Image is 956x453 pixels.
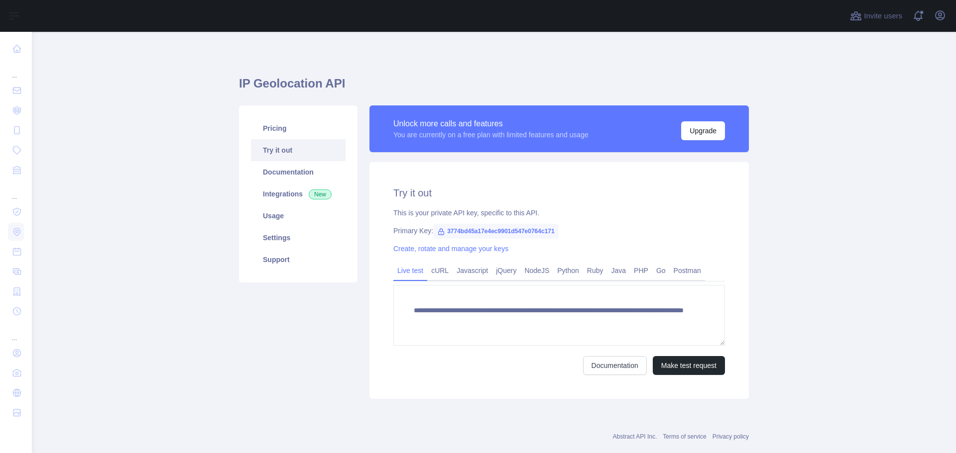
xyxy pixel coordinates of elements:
div: ... [8,60,24,80]
a: Usage [251,205,346,227]
a: Integrations New [251,183,346,205]
a: NodeJS [520,263,553,278]
a: Documentation [251,161,346,183]
div: Unlock more calls and features [393,118,589,130]
a: Documentation [583,356,647,375]
div: ... [8,322,24,342]
a: Java [607,263,630,278]
span: Invite users [864,10,902,22]
a: cURL [427,263,453,278]
a: Support [251,249,346,271]
div: Primary Key: [393,226,725,236]
a: Live test [393,263,427,278]
span: 3774bd45a17e4ec9901d547e0764c171 [433,224,559,239]
a: Privacy policy [713,433,749,440]
div: This is your private API key, specific to this API. [393,208,725,218]
a: Pricing [251,117,346,139]
button: Make test request [653,356,725,375]
a: Try it out [251,139,346,161]
a: Settings [251,227,346,249]
a: Abstract API Inc. [613,433,657,440]
a: Postman [670,263,705,278]
a: Ruby [583,263,607,278]
div: ... [8,181,24,201]
a: PHP [630,263,652,278]
div: You are currently on a free plan with limited features and usage [393,130,589,140]
a: Terms of service [663,433,706,440]
a: Javascript [453,263,492,278]
h2: Try it out [393,186,725,200]
a: Go [652,263,670,278]
span: New [309,189,332,199]
a: Python [553,263,583,278]
button: Upgrade [681,121,725,140]
a: Create, rotate and manage your keys [393,245,508,253]
h1: IP Geolocation API [239,76,749,99]
a: jQuery [492,263,520,278]
button: Invite users [848,8,904,24]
